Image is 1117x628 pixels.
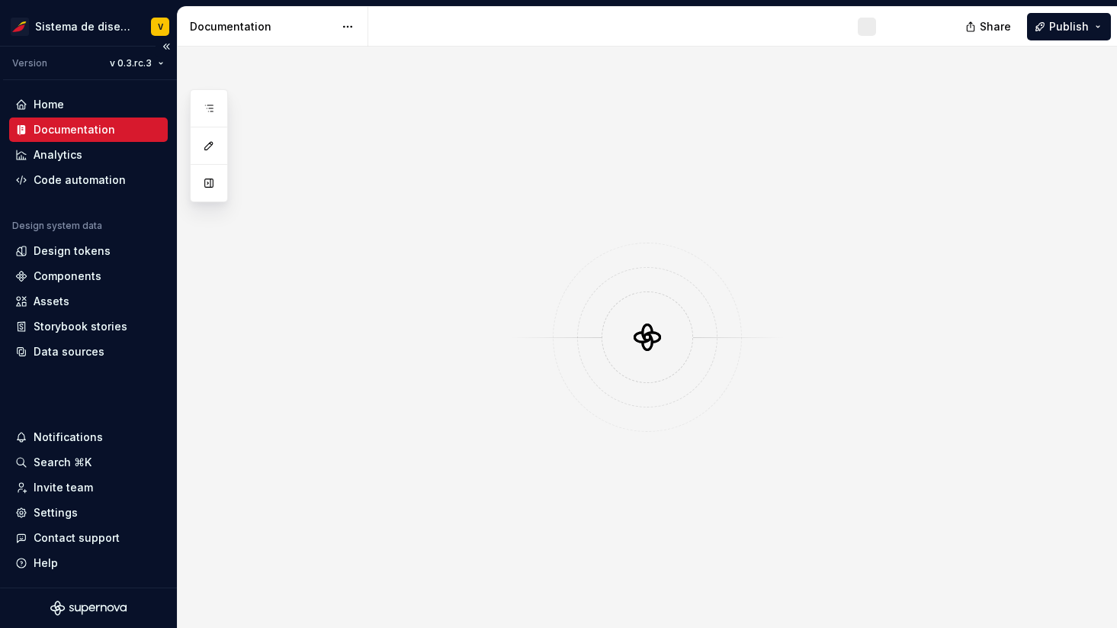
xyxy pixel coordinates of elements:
[34,269,101,284] div: Components
[980,19,1011,34] span: Share
[9,118,168,142] a: Documentation
[9,501,168,525] a: Settings
[1049,19,1089,34] span: Publish
[103,53,171,74] button: v 0.3.rc.3
[12,57,47,69] div: Version
[35,19,133,34] div: Sistema de diseño Iberia
[34,480,93,495] div: Invite team
[34,294,69,309] div: Assets
[190,19,334,34] div: Documentation
[34,556,58,571] div: Help
[34,505,78,520] div: Settings
[34,344,104,359] div: Data sources
[34,243,111,259] div: Design tokens
[9,340,168,364] a: Data sources
[12,220,102,232] div: Design system data
[9,264,168,288] a: Components
[9,551,168,575] button: Help
[9,289,168,314] a: Assets
[11,18,29,36] img: 55604660-494d-44a9-beb2-692398e9940a.png
[158,21,163,33] div: V
[9,239,168,263] a: Design tokens
[34,319,127,334] div: Storybook stories
[34,455,91,470] div: Search ⌘K
[9,450,168,475] button: Search ⌘K
[9,526,168,550] button: Contact support
[156,36,177,57] button: Collapse sidebar
[34,122,115,137] div: Documentation
[958,13,1021,40] button: Share
[50,601,127,616] svg: Supernova Logo
[34,430,103,445] div: Notifications
[110,57,152,69] span: v 0.3.rc.3
[3,10,174,43] button: Sistema de diseño IberiaV
[9,425,168,449] button: Notifications
[9,168,168,192] a: Code automation
[9,475,168,500] a: Invite team
[9,92,168,117] a: Home
[34,172,126,188] div: Code automation
[9,314,168,339] a: Storybook stories
[34,530,120,546] div: Contact support
[9,143,168,167] a: Analytics
[1027,13,1111,40] button: Publish
[34,97,64,112] div: Home
[34,147,82,163] div: Analytics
